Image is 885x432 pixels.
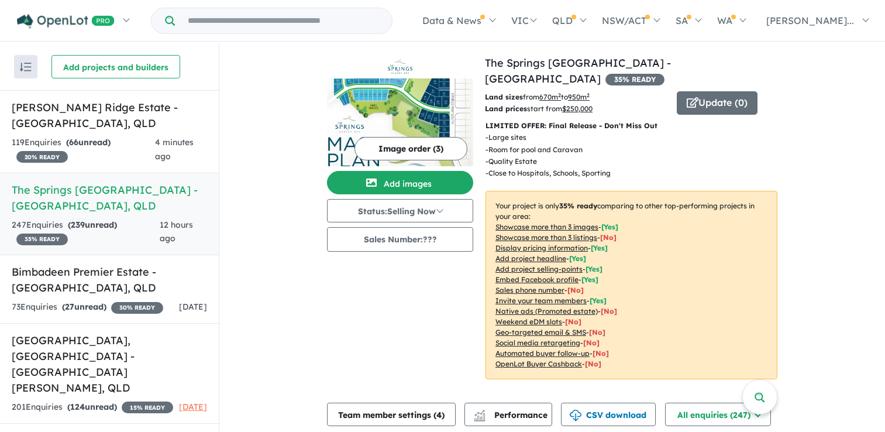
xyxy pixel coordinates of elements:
[591,244,608,252] span: [ Yes ]
[66,137,111,148] strong: ( unread)
[122,402,173,413] span: 15 % READY
[155,137,194,162] span: 4 minutes ago
[327,55,473,166] a: The Springs Hervey Bay Estate - Nikenbah LogoThe Springs Hervey Bay Estate - Nikenbah
[327,403,456,426] button: Team member settings (4)
[327,171,473,194] button: Add images
[327,199,473,222] button: Status:Selling Now
[495,296,587,305] u: Invite your team members
[587,92,590,98] sup: 2
[585,359,601,368] span: [No]
[568,92,590,101] u: 950 m
[464,403,552,426] button: Performance
[179,402,207,412] span: [DATE]
[561,403,656,426] button: CSV download
[495,265,583,273] u: Add project selling-points
[179,301,207,312] span: [DATE]
[665,403,771,426] button: All enquiries (247)
[600,233,617,242] span: [ No ]
[495,275,578,284] u: Embed Facebook profile
[495,328,586,337] u: Geo-targeted email & SMS
[495,349,590,358] u: Automated buyer follow-up
[12,100,207,131] h5: [PERSON_NAME] Ridge Estate - [GEOGRAPHIC_DATA] , QLD
[485,191,777,379] p: Your project is only comparing to other top-performing projects in your area: - - - - - - - - - -...
[561,92,590,101] span: to
[559,201,597,210] b: 35 % ready
[539,92,561,101] u: 670 m
[160,220,193,244] span: 12 hours ago
[485,92,523,101] b: Land sizes
[581,275,598,284] span: [ Yes ]
[677,91,757,115] button: Update (0)
[62,301,106,312] strong: ( unread)
[495,222,598,231] u: Showcase more than 3 images
[565,317,581,326] span: [No]
[12,300,163,314] div: 73 Enquir ies
[12,264,207,296] h5: Bimbadeen Premier Estate - [GEOGRAPHIC_DATA] , QLD
[71,220,85,230] span: 239
[177,8,390,33] input: Try estate name, suburb, builder or developer
[485,104,527,113] b: Land prices
[589,328,605,337] span: [No]
[558,92,561,98] sup: 2
[485,56,671,85] a: The Springs [GEOGRAPHIC_DATA] - [GEOGRAPHIC_DATA]
[485,156,620,167] p: - Quality Estate
[590,296,607,305] span: [ Yes ]
[605,74,664,85] span: 35 % READY
[70,402,85,412] span: 124
[12,400,173,414] div: 201 Enquir ies
[570,410,581,421] img: download icon
[495,244,588,252] u: Display pricing information
[12,218,160,246] div: 247 Enquir ies
[12,332,207,396] h5: [GEOGRAPHIC_DATA], [GEOGRAPHIC_DATA] - [GEOGRAPHIC_DATA][PERSON_NAME] , QLD
[485,91,668,103] p: from
[601,222,618,231] span: [ Yes ]
[20,63,32,71] img: sort.svg
[65,301,74,312] span: 27
[766,15,854,26] span: [PERSON_NAME]...
[327,227,473,252] button: Sales Number:???
[51,55,180,78] button: Add projects and builders
[593,349,609,358] span: [No]
[485,144,620,156] p: - Room for pool and Caravan
[111,302,163,314] span: 30 % READY
[601,307,617,316] span: [No]
[567,286,584,294] span: [ No ]
[67,402,117,412] strong: ( unread)
[495,307,598,316] u: Native ads (Promoted estate)
[474,410,485,416] img: line-chart.svg
[495,254,566,263] u: Add project headline
[476,410,547,420] span: Performance
[68,220,117,230] strong: ( unread)
[16,151,68,163] span: 20 % READY
[495,338,580,347] u: Social media retargeting
[485,103,668,115] p: start from
[583,338,600,347] span: [No]
[485,132,620,143] p: - Large sites
[436,410,442,420] span: 4
[12,136,155,164] div: 119 Enquir ies
[485,167,620,179] p: - Close to Hospitals, Schools, Sporting
[474,413,485,421] img: bar-chart.svg
[332,60,469,74] img: The Springs Hervey Bay Estate - Nikenbah Logo
[495,359,582,368] u: OpenLot Buyer Cashback
[12,182,207,214] h5: The Springs [GEOGRAPHIC_DATA] - [GEOGRAPHIC_DATA] , QLD
[327,78,473,166] img: The Springs Hervey Bay Estate - Nikenbah
[495,317,562,326] u: Weekend eDM slots
[495,286,564,294] u: Sales phone number
[69,137,78,148] span: 66
[354,137,467,160] button: Image order (3)
[569,254,586,263] span: [ Yes ]
[586,265,602,273] span: [ Yes ]
[562,104,593,113] u: $ 250,000
[17,14,115,29] img: Openlot PRO Logo White
[16,234,68,245] span: 35 % READY
[495,233,597,242] u: Showcase more than 3 listings
[485,120,777,132] p: LIMITED OFFER: Final Release - Don't Miss Out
